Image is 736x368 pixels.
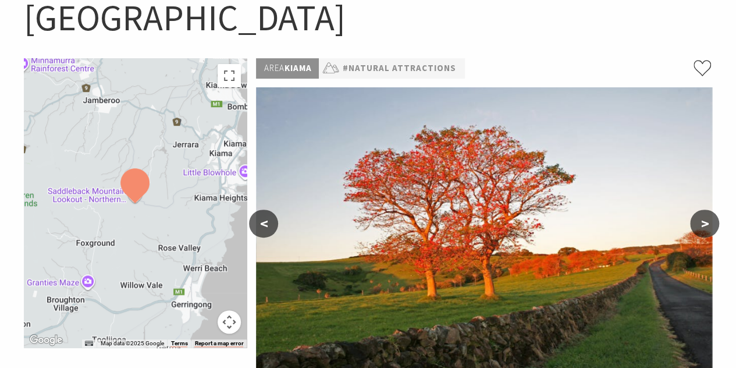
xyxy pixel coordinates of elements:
span: Area [264,62,284,73]
button: Map camera controls [218,310,241,334]
button: Toggle fullscreen view [218,64,241,87]
button: Keyboard shortcuts [85,339,93,348]
a: Report a map error [194,340,243,347]
button: > [690,210,719,238]
p: Kiama [256,58,319,79]
span: Map data ©2025 Google [100,340,163,346]
a: Terms (opens in new tab) [170,340,187,347]
button: < [249,210,278,238]
a: Open this area in Google Maps (opens a new window) [27,332,65,348]
a: #Natural Attractions [342,61,456,76]
img: Google [27,332,65,348]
